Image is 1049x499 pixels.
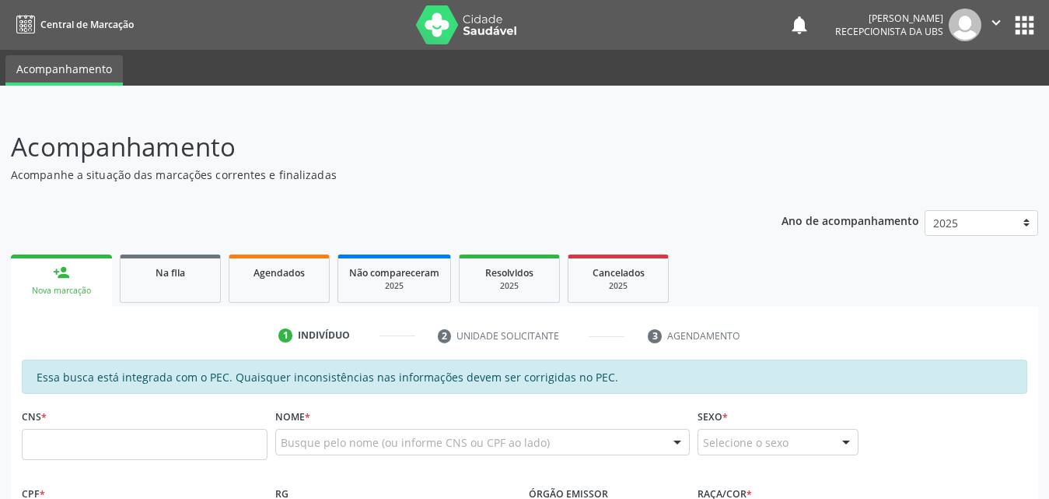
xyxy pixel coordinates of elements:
span: Selecione o sexo [703,434,788,451]
span: Recepcionista da UBS [835,25,943,38]
div: 2025 [349,280,439,292]
a: Acompanhamento [5,55,123,86]
div: Nova marcação [22,285,101,297]
div: 1 [278,329,292,343]
div: person_add [53,264,70,281]
i:  [988,14,1005,31]
span: Agendados [254,266,305,279]
span: Cancelados [593,266,645,279]
button:  [981,9,1011,41]
img: img [949,9,981,41]
p: Acompanhamento [11,128,730,167]
div: Essa busca está integrada com o PEC. Quaisquer inconsistências nas informações devem ser corrigid... [22,360,1027,394]
div: 2025 [579,280,657,292]
div: [PERSON_NAME] [835,12,943,25]
button: apps [1011,12,1038,39]
div: 2025 [470,280,548,292]
span: Não compareceram [349,266,439,279]
button: notifications [788,14,810,36]
span: Busque pelo nome (ou informe CNS ou CPF ao lado) [281,434,550,451]
div: Indivíduo [298,329,350,343]
label: CNS [22,405,47,429]
span: Resolvidos [485,266,533,279]
label: Sexo [698,405,728,429]
span: Na fila [156,266,185,279]
span: Central de Marcação [40,18,134,31]
a: Central de Marcação [11,12,134,37]
p: Acompanhe a situação das marcações correntes e finalizadas [11,167,730,183]
label: Nome [275,405,310,429]
p: Ano de acompanhamento [782,210,919,230]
